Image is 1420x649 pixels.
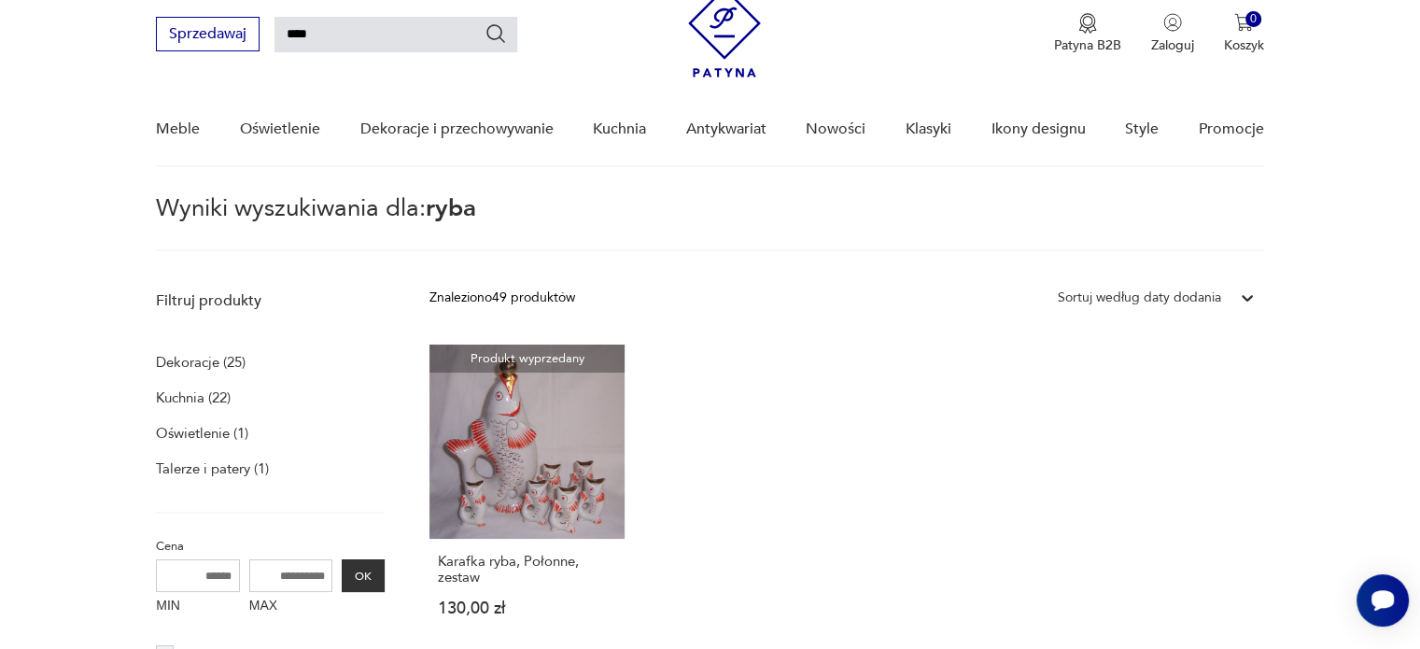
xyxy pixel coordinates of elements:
[429,288,575,308] div: Znaleziono 49 produktów
[156,93,200,165] a: Meble
[438,600,615,616] p: 130,00 zł
[906,93,951,165] a: Klasyki
[1058,288,1221,308] div: Sortuj według daty dodania
[156,17,260,51] button: Sprzedawaj
[1234,13,1253,32] img: Ikona koszyka
[1357,574,1409,627] iframe: Smartsupp widget button
[156,456,269,482] a: Talerze i patery (1)
[991,93,1085,165] a: Ikony designu
[1224,36,1264,54] p: Koszyk
[438,554,615,586] h3: Karafka ryba, Połonne, zestaw
[359,93,553,165] a: Dekoracje i przechowywanie
[1224,13,1264,54] button: 0Koszyk
[686,93,766,165] a: Antykwariat
[1245,11,1261,27] div: 0
[342,559,385,592] button: OK
[156,592,240,622] label: MIN
[1151,36,1194,54] p: Zaloguj
[426,191,476,225] span: ryba
[1054,13,1121,54] a: Ikona medaluPatyna B2B
[156,420,248,446] a: Oświetlenie (1)
[593,93,646,165] a: Kuchnia
[1151,13,1194,54] button: Zaloguj
[156,536,385,557] p: Cena
[156,197,1263,251] p: Wyniki wyszukiwania dla:
[1163,13,1182,32] img: Ikonka użytkownika
[156,290,385,311] p: Filtruj produkty
[1078,13,1097,34] img: Ikona medalu
[249,592,333,622] label: MAX
[156,29,260,42] a: Sprzedawaj
[1054,13,1121,54] button: Patyna B2B
[1125,93,1159,165] a: Style
[156,349,246,375] a: Dekoracje (25)
[240,93,320,165] a: Oświetlenie
[1054,36,1121,54] p: Patyna B2B
[156,385,231,411] a: Kuchnia (22)
[806,93,865,165] a: Nowości
[485,22,507,45] button: Szukaj
[1199,93,1264,165] a: Promocje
